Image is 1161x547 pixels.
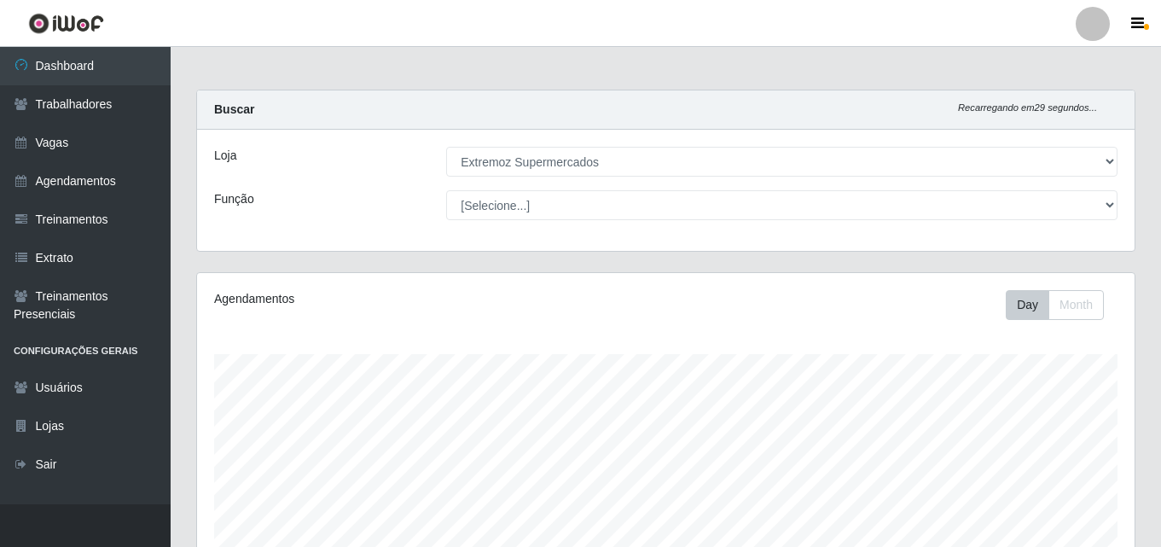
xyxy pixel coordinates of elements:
[214,102,254,116] strong: Buscar
[1006,290,1049,320] button: Day
[214,190,254,208] label: Função
[1048,290,1104,320] button: Month
[214,147,236,165] label: Loja
[28,13,104,34] img: CoreUI Logo
[1006,290,1104,320] div: First group
[214,290,576,308] div: Agendamentos
[958,102,1097,113] i: Recarregando em 29 segundos...
[1006,290,1117,320] div: Toolbar with button groups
